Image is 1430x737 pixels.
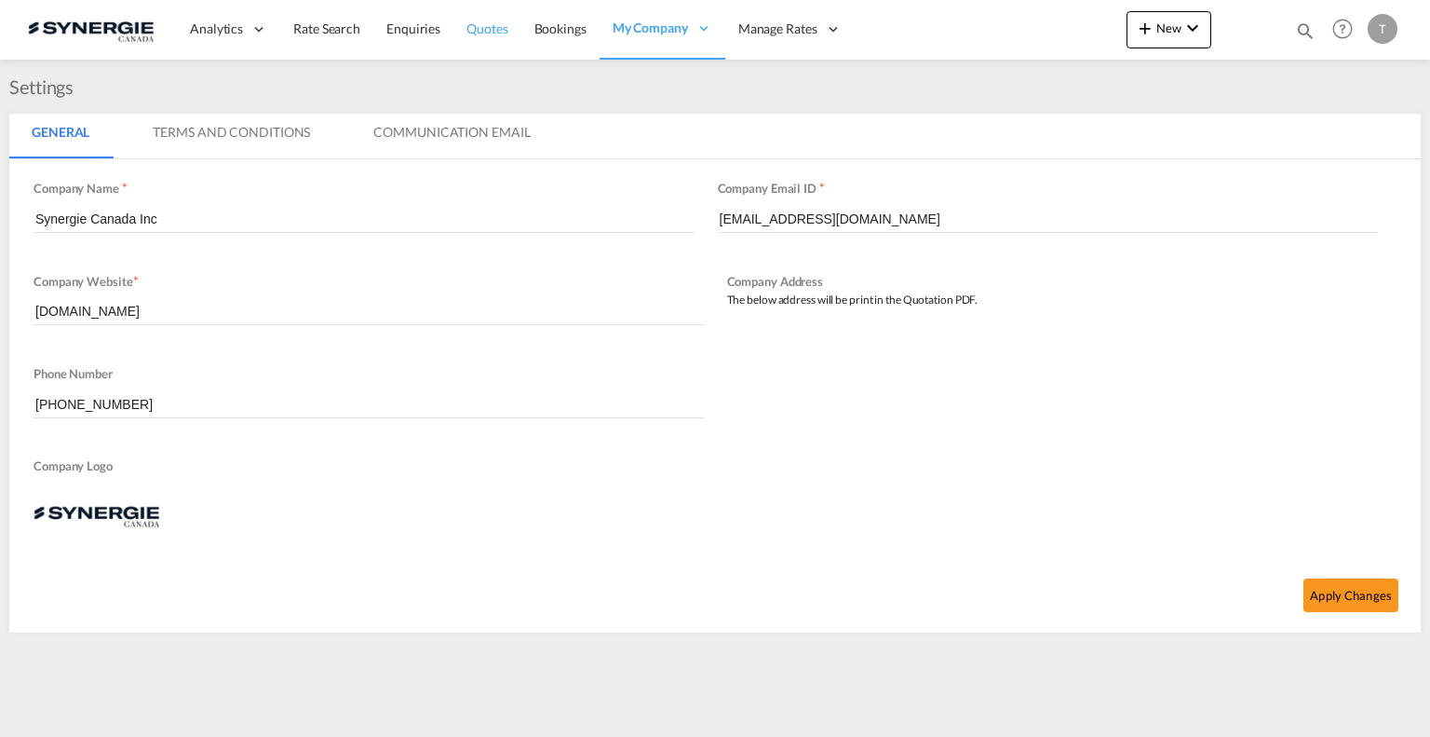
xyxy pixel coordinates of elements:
[1134,17,1156,39] md-icon: icon-plus 400-fg
[34,181,119,196] span: Company Name
[190,20,243,38] span: Analytics
[34,205,695,233] input: Enter Company name
[1303,579,1398,612] button: Apply Changes
[1295,20,1315,48] div: icon-magnify
[9,74,83,100] div: Settings
[386,20,440,36] span: Enquiries
[34,457,1387,479] span: Company Logo
[534,20,587,36] span: Bookings
[718,205,1379,233] input: Enter Email ID
[130,114,332,158] md-tab-item: Terms And Conditions
[293,20,360,36] span: Rate Search
[9,114,112,158] md-tab-item: General
[1134,20,1204,35] span: New
[34,390,704,418] input: Phone Number
[718,181,816,196] span: Company Email ID
[613,19,688,37] span: My Company
[727,274,824,289] span: Company Address
[1327,13,1368,47] div: Help
[727,293,978,307] span: The below address will be print in the Quotation PDF.
[351,114,552,158] md-tab-item: Communication Email
[1181,17,1204,39] md-icon: icon-chevron-down
[34,274,133,289] span: Company Website
[1327,13,1358,45] span: Help
[34,297,704,325] input: Enter Company Website
[1295,20,1315,41] md-icon: icon-magnify
[738,20,817,38] span: Manage Rates
[28,8,154,50] img: 1f56c880d42311ef80fc7dca854c8e59.png
[1368,14,1397,44] div: T
[34,366,113,381] span: Phone Number
[1126,11,1211,48] button: icon-plus 400-fgNewicon-chevron-down
[9,114,571,158] md-pagination-wrapper: Use the left and right arrow keys to navigate between tabs
[466,20,507,36] span: Quotes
